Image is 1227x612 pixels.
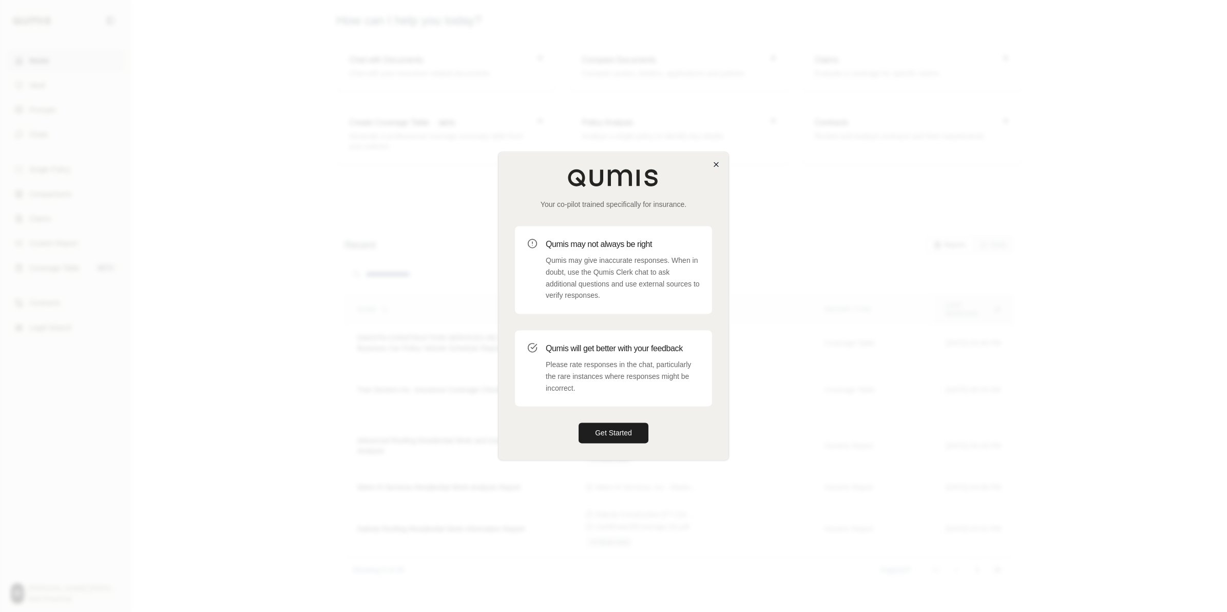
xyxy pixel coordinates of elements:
p: Your co-pilot trained specifically for insurance. [515,199,712,209]
h3: Qumis will get better with your feedback [546,342,700,355]
p: Qumis may give inaccurate responses. When in doubt, use the Qumis Clerk chat to ask additional qu... [546,255,700,301]
button: Get Started [579,423,648,444]
img: Qumis Logo [567,168,660,187]
h3: Qumis may not always be right [546,238,700,251]
p: Please rate responses in the chat, particularly the rare instances where responses might be incor... [546,359,700,394]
